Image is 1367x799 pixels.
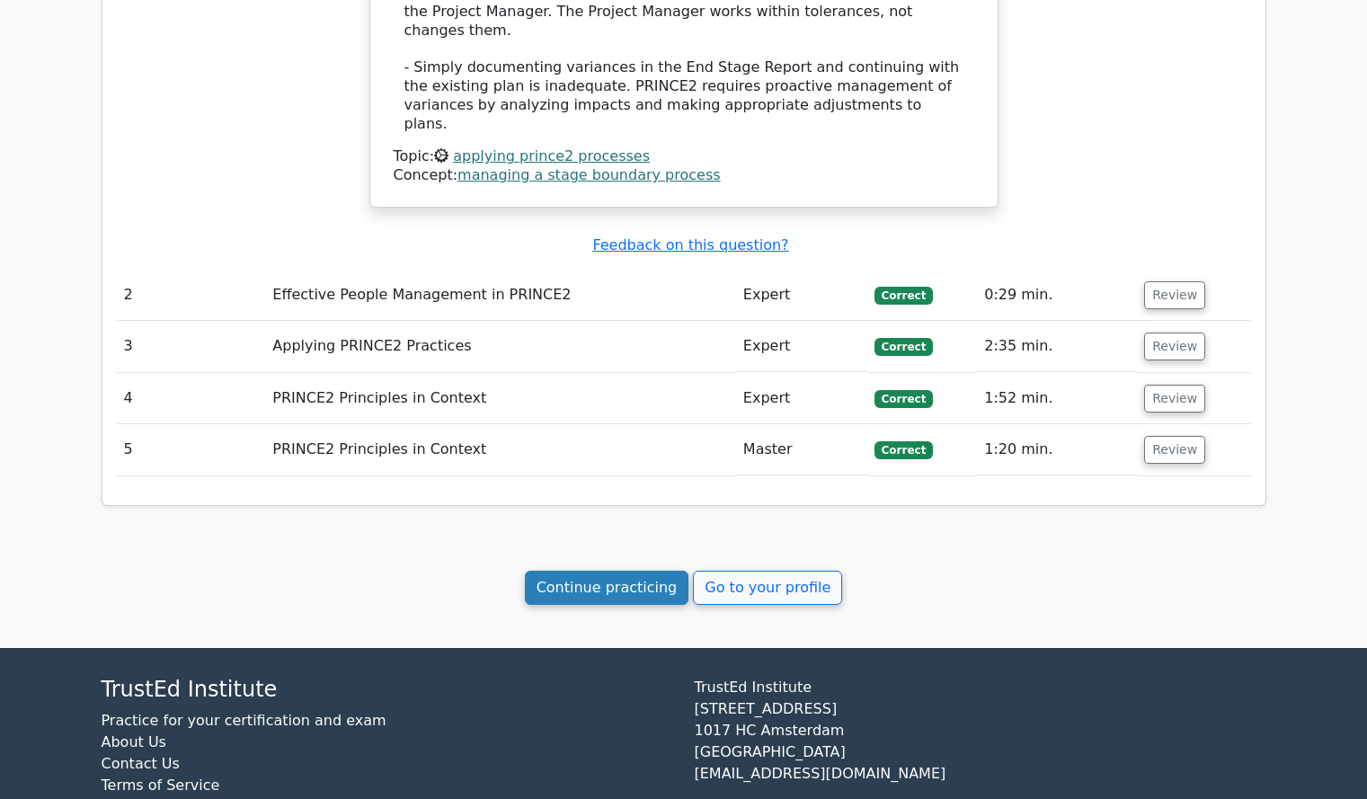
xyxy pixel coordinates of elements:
td: 2 [117,270,266,321]
a: Continue practicing [525,571,689,605]
a: Contact Us [102,755,180,772]
td: Applying PRINCE2 Practices [265,321,736,372]
div: Topic: [394,147,974,166]
td: Expert [736,321,867,372]
td: 0:29 min. [977,270,1137,321]
td: Expert [736,270,867,321]
a: Go to your profile [693,571,842,605]
td: Effective People Management in PRINCE2 [265,270,736,321]
a: managing a stage boundary process [457,166,721,183]
a: Terms of Service [102,777,220,794]
span: Correct [874,287,933,305]
span: Correct [874,338,933,356]
td: PRINCE2 Principles in Context [265,373,736,424]
button: Review [1144,281,1205,309]
div: Concept: [394,166,974,185]
button: Review [1144,436,1205,464]
a: About Us [102,733,166,750]
td: 1:52 min. [977,373,1137,424]
td: 2:35 min. [977,321,1137,372]
button: Review [1144,385,1205,413]
td: 3 [117,321,266,372]
td: Master [736,424,867,475]
h4: TrustEd Institute [102,677,673,703]
a: Practice for your certification and exam [102,712,386,729]
td: 4 [117,373,266,424]
td: PRINCE2 Principles in Context [265,424,736,475]
a: applying prince2 processes [453,147,650,164]
td: 1:20 min. [977,424,1137,475]
span: Correct [874,441,933,459]
td: Expert [736,373,867,424]
td: 5 [117,424,266,475]
button: Review [1144,333,1205,360]
span: Correct [874,390,933,408]
a: Feedback on this question? [592,236,788,253]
